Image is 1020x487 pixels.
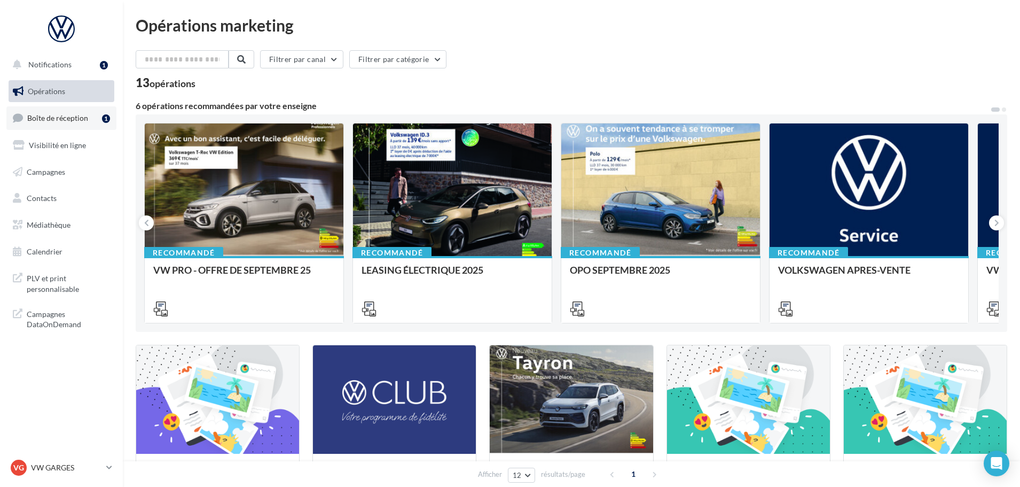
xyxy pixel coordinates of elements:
div: Recommandé [352,247,431,259]
span: VG [13,462,24,473]
button: Filtrer par catégorie [349,50,446,68]
div: Recommandé [769,247,848,259]
a: Campagnes [6,161,116,183]
span: Campagnes DataOnDemand [27,307,110,330]
span: Visibilité en ligne [29,141,86,150]
a: Campagnes DataOnDemand [6,303,116,334]
a: Médiathèque [6,214,116,236]
span: Contacts [27,194,57,203]
span: 12 [513,471,522,480]
span: résultats/page [541,469,585,480]
div: Open Intercom Messenger [984,451,1009,476]
button: Filtrer par canal [260,50,343,68]
a: Boîte de réception1 [6,106,116,129]
span: Médiathèque [27,220,70,229]
div: 1 [100,61,108,69]
div: Recommandé [561,247,640,259]
div: 1 [102,114,110,123]
a: Calendrier [6,241,116,263]
div: 13 [136,77,195,89]
a: Visibilité en ligne [6,134,116,157]
div: Recommandé [144,247,223,259]
span: Afficher [478,469,502,480]
div: Opérations marketing [136,17,1007,33]
span: 1 [625,466,642,483]
div: LEASING ÉLECTRIQUE 2025 [362,265,543,286]
span: Calendrier [27,247,62,256]
span: Notifications [28,60,72,69]
span: PLV et print personnalisable [27,271,110,294]
button: 12 [508,468,535,483]
div: opérations [150,79,195,88]
div: OPO SEPTEMBRE 2025 [570,265,751,286]
a: VG VW GARGES [9,458,114,478]
a: Opérations [6,80,116,103]
button: Notifications 1 [6,53,112,76]
span: Boîte de réception [27,113,88,122]
a: PLV et print personnalisable [6,267,116,298]
div: 6 opérations recommandées par votre enseigne [136,102,990,110]
div: VOLKSWAGEN APRES-VENTE [778,265,960,286]
div: VW PRO - OFFRE DE SEPTEMBRE 25 [153,265,335,286]
span: Opérations [28,87,65,96]
p: VW GARGES [31,462,102,473]
span: Campagnes [27,167,65,176]
a: Contacts [6,187,116,210]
